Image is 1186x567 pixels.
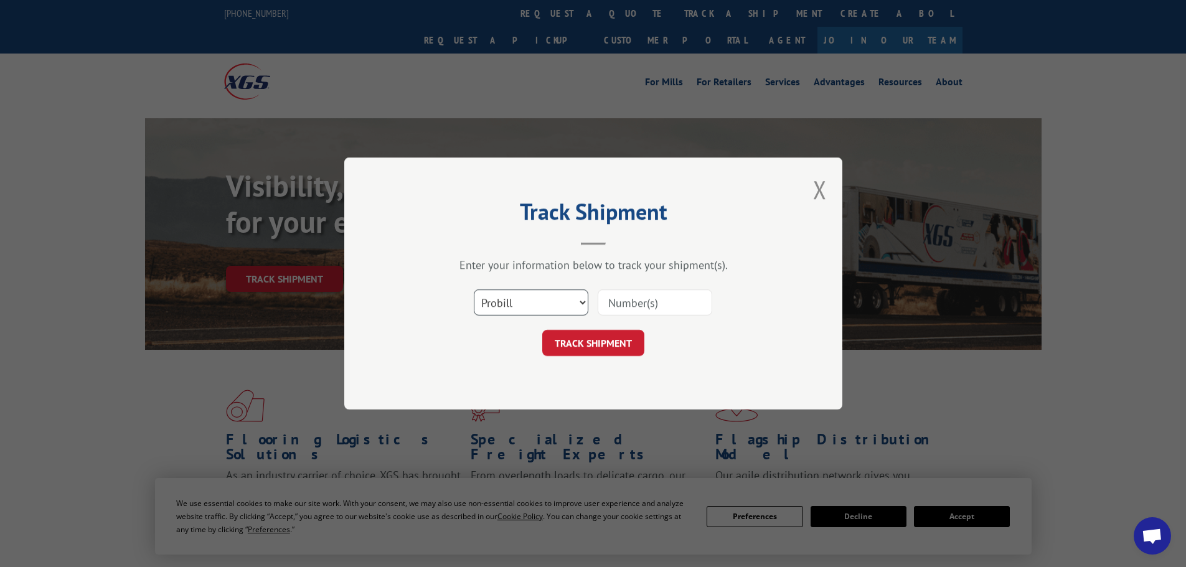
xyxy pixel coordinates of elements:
[407,203,780,227] h2: Track Shipment
[598,289,712,316] input: Number(s)
[542,330,644,356] button: TRACK SHIPMENT
[813,173,827,206] button: Close modal
[407,258,780,272] div: Enter your information below to track your shipment(s).
[1134,517,1171,555] div: Open chat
